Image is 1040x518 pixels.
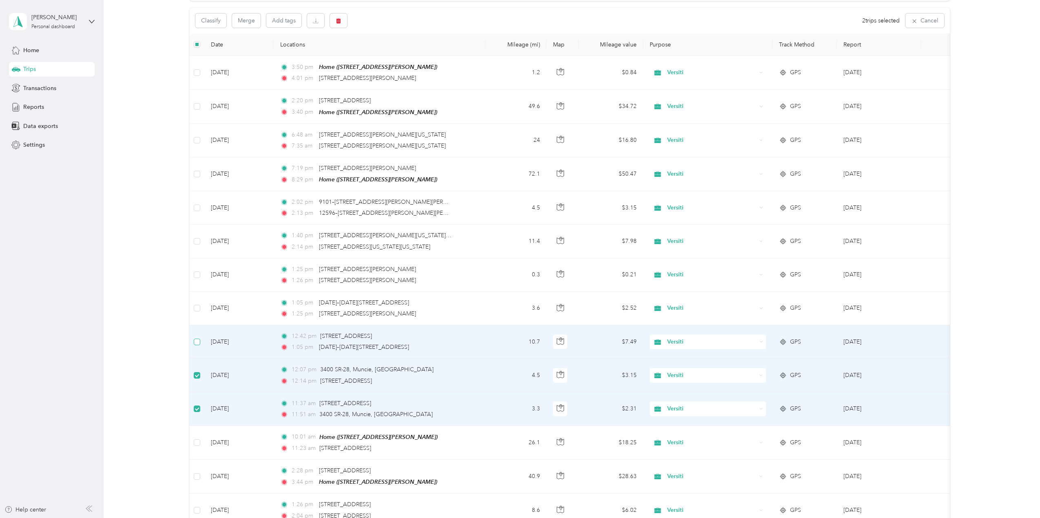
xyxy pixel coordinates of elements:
span: Home ([STREET_ADDRESS][PERSON_NAME]) [319,176,437,183]
span: Versiti [667,371,757,380]
span: GPS [790,304,801,313]
span: GPS [790,170,801,179]
span: Settings [23,141,45,149]
span: 4:01 pm [292,74,315,83]
span: 3:50 pm [292,63,315,72]
span: Versiti [667,102,757,111]
button: Help center [4,505,46,514]
td: 24 [486,124,547,157]
span: [STREET_ADDRESS][PERSON_NAME][US_STATE] [319,142,446,149]
span: 7:19 pm [292,164,315,173]
span: [STREET_ADDRESS] [320,377,372,384]
button: Classify [195,13,226,28]
td: Aug 2025 [837,157,921,191]
span: GPS [790,203,801,212]
span: 2 trips selected [862,16,900,25]
span: [DATE]–[DATE][STREET_ADDRESS] [319,299,409,306]
span: [STREET_ADDRESS] [319,501,371,508]
span: 9101–[STREET_ADDRESS][PERSON_NAME][PERSON_NAME][PERSON_NAME] [319,198,522,205]
span: 2:02 pm [292,198,315,207]
span: [STREET_ADDRESS][PERSON_NAME] [319,266,416,273]
button: Merge [232,13,261,28]
td: $28.63 [579,460,643,494]
td: $34.72 [579,90,643,123]
span: [STREET_ADDRESS][PERSON_NAME] [319,277,416,284]
th: Mileage (mi) [486,33,547,56]
th: Report [837,33,921,56]
td: $7.49 [579,325,643,359]
td: $16.80 [579,124,643,157]
span: GPS [790,102,801,111]
span: 1:26 pm [292,276,315,285]
span: [STREET_ADDRESS][PERSON_NAME] [319,165,416,172]
span: 3:44 pm [292,478,315,487]
span: Trips [23,65,36,73]
span: [STREET_ADDRESS][PERSON_NAME] [319,310,416,317]
span: Reports [23,103,44,111]
span: 10:01 am [292,432,316,441]
td: $0.21 [579,258,643,292]
td: [DATE] [204,124,274,157]
td: [DATE] [204,191,274,225]
span: GPS [790,506,801,515]
span: 12:42 pm [292,332,316,341]
td: [DATE] [204,56,274,90]
td: $50.47 [579,157,643,191]
td: [DATE] [204,90,274,123]
td: [DATE] [204,292,274,325]
span: Versiti [667,438,757,447]
span: [STREET_ADDRESS][PERSON_NAME][US_STATE] [319,131,446,138]
span: [STREET_ADDRESS][US_STATE][US_STATE] [319,243,430,250]
td: 26.1 [486,426,547,460]
span: 1:26 pm [292,500,315,509]
td: [DATE] [204,426,274,460]
span: Versiti [667,472,757,481]
th: Locations [274,33,486,56]
span: 12:07 pm [292,365,316,374]
span: Versiti [667,337,757,346]
span: Home ([STREET_ADDRESS][PERSON_NAME]) [319,109,437,115]
th: Map [547,33,579,56]
span: [STREET_ADDRESS] [320,333,372,339]
td: 10.7 [486,325,547,359]
td: Aug 2025 [837,325,921,359]
span: GPS [790,237,801,246]
th: Track Method [772,33,837,56]
span: GPS [790,136,801,145]
span: [STREET_ADDRESS][PERSON_NAME] [319,75,416,82]
span: Data exports [23,122,58,130]
span: [STREET_ADDRESS] [319,400,371,407]
td: Aug 2025 [837,359,921,392]
span: 1:40 pm [292,231,315,240]
span: 12:14 pm [292,377,316,386]
span: GPS [790,371,801,380]
span: 1:05 pm [292,343,315,352]
td: Aug 2025 [837,56,921,90]
span: Home [23,46,39,55]
td: [DATE] [204,325,274,359]
span: GPS [790,68,801,77]
span: 1:05 pm [292,298,315,307]
th: Purpose [643,33,772,56]
span: Versiti [667,506,757,515]
td: $2.52 [579,292,643,325]
span: GPS [790,472,801,481]
span: 6:48 am [292,130,315,139]
td: 4.5 [486,359,547,392]
td: 72.1 [486,157,547,191]
td: Aug 2025 [837,392,921,426]
span: Versiti [667,304,757,313]
td: $3.15 [579,191,643,225]
td: [DATE] [204,392,274,426]
span: 12596–[STREET_ADDRESS][PERSON_NAME][PERSON_NAME] [319,209,480,216]
span: Versiti [667,270,757,279]
span: 3:40 pm [292,108,315,117]
span: 2:20 pm [292,96,315,105]
td: Aug 2025 [837,460,921,494]
span: 8:29 pm [292,175,315,184]
span: GPS [790,438,801,447]
span: [STREET_ADDRESS][PERSON_NAME][US_STATE][US_STATE] [319,232,476,239]
td: $3.15 [579,359,643,392]
span: 11:51 am [292,410,316,419]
